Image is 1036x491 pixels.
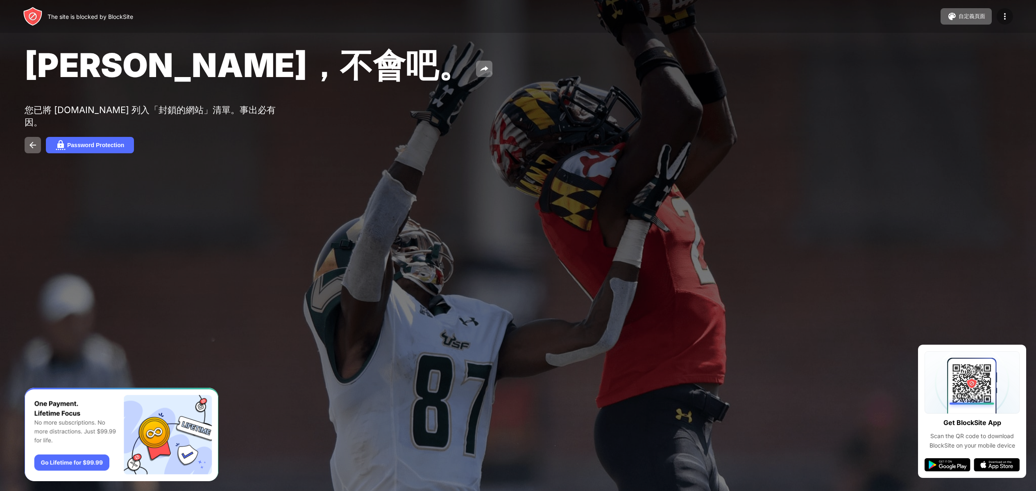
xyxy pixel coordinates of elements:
[925,432,1020,450] div: Scan the QR code to download BlockSite on your mobile device
[959,13,985,20] div: 自定義頁面
[947,11,957,21] img: pallet.svg
[974,458,1020,471] img: app-store.svg
[479,64,489,74] img: share.svg
[48,13,133,20] div: The site is blocked by BlockSite
[925,458,970,471] img: google-play.svg
[925,351,1020,414] img: qrcode.svg
[1000,11,1010,21] img: menu-icon.svg
[46,137,134,153] button: Password Protection
[25,388,218,482] iframe: Banner
[25,45,471,85] span: [PERSON_NAME]，不會吧。
[941,8,992,25] button: 自定義頁面
[23,7,43,26] img: header-logo.svg
[67,142,124,148] div: Password Protection
[56,140,66,150] img: password.svg
[25,104,278,129] div: 您已將 [DOMAIN_NAME] 列入「封鎖的網站」清單。事出必有因。
[28,140,38,150] img: back.svg
[943,417,1001,429] div: Get BlockSite App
